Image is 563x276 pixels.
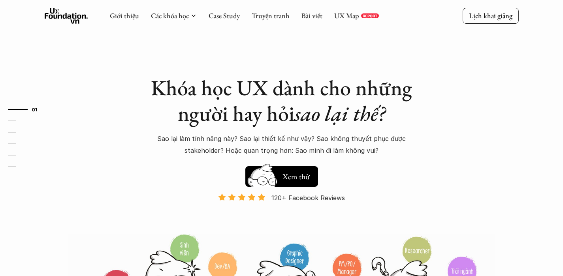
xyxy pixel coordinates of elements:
a: REPORT [361,13,379,18]
a: Xem thử [245,162,318,187]
a: Các khóa học [151,11,189,20]
a: 01 [8,105,45,114]
h5: Xem thử [282,171,310,182]
p: 120+ Facebook Reviews [271,192,345,204]
em: sao lại thế? [294,100,385,127]
p: Sao lại làm tính năng này? Sao lại thiết kế như vậy? Sao không thuyết phục được stakeholder? Hoặc... [147,133,416,157]
a: Lịch khai giảng [463,8,519,23]
a: Truyện tranh [252,11,290,20]
a: Giới thiệu [110,11,139,20]
h1: Khóa học UX dành cho những người hay hỏi [143,75,420,126]
p: REPORT [363,13,377,18]
a: Case Study [209,11,240,20]
p: Lịch khai giảng [469,11,512,20]
a: UX Map [334,11,359,20]
strong: 01 [32,107,38,112]
a: Bài viết [301,11,322,20]
a: 120+ Facebook Reviews [211,193,352,233]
